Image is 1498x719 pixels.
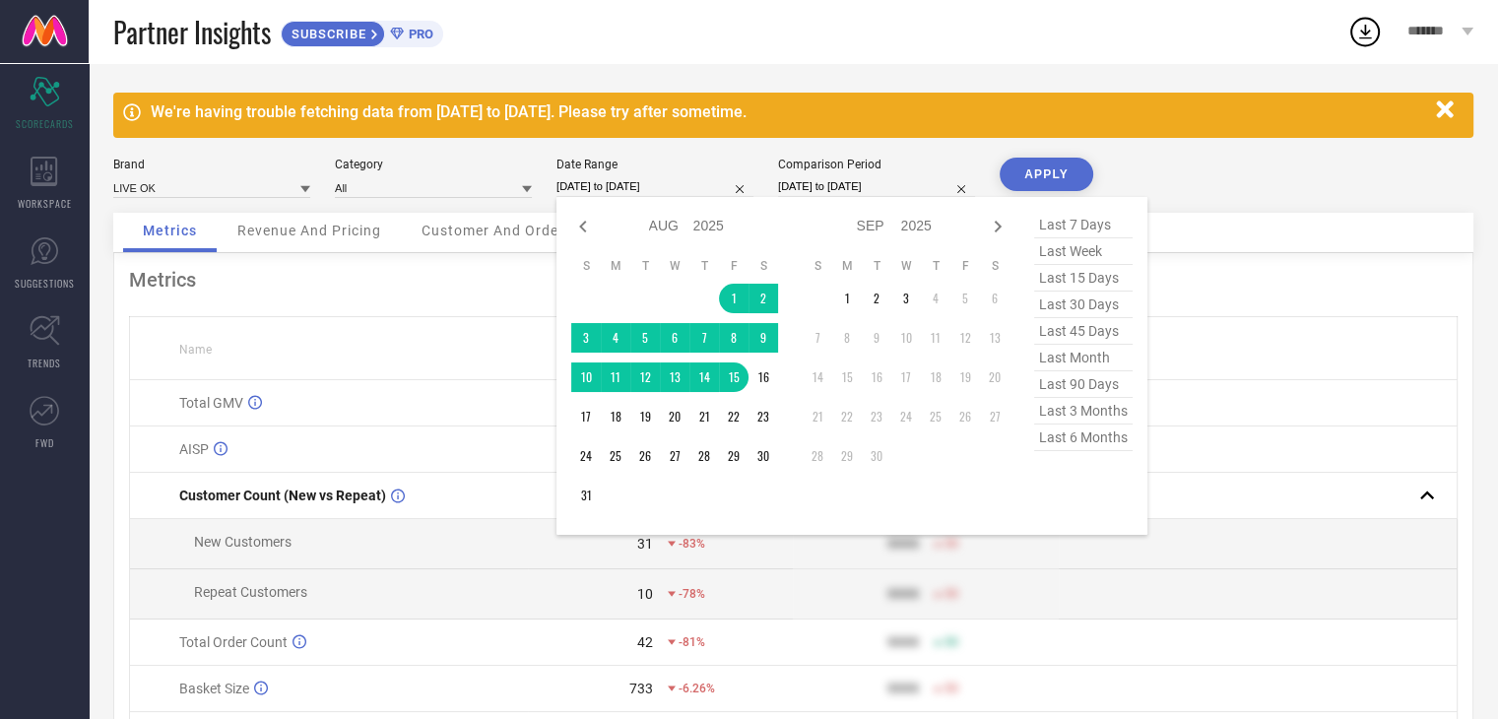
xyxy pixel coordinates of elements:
div: Metrics [129,268,1458,292]
td: Tue Aug 05 2025 [630,323,660,353]
th: Tuesday [630,258,660,274]
td: Tue Sep 09 2025 [862,323,891,353]
span: 50 [944,587,958,601]
span: Customer Count (New vs Repeat) [179,488,386,503]
td: Sat Aug 09 2025 [749,323,778,353]
th: Wednesday [891,258,921,274]
td: Wed Sep 24 2025 [891,402,921,431]
th: Sunday [803,258,832,274]
th: Sunday [571,258,601,274]
td: Sun Sep 07 2025 [803,323,832,353]
td: Tue Sep 02 2025 [862,284,891,313]
span: Repeat Customers [194,584,307,600]
span: New Customers [194,534,292,550]
span: Partner Insights [113,12,271,52]
span: last 3 months [1034,398,1133,425]
span: Total GMV [179,395,243,411]
td: Sun Aug 31 2025 [571,481,601,510]
span: Revenue And Pricing [237,223,381,238]
span: -6.26% [679,682,715,695]
span: Total Order Count [179,634,288,650]
span: SCORECARDS [16,116,74,131]
td: Tue Aug 12 2025 [630,362,660,392]
td: Fri Aug 01 2025 [719,284,749,313]
span: last 90 days [1034,371,1133,398]
th: Tuesday [862,258,891,274]
div: Date Range [556,158,753,171]
td: Thu Sep 04 2025 [921,284,950,313]
td: Mon Sep 22 2025 [832,402,862,431]
th: Wednesday [660,258,689,274]
td: Sun Aug 10 2025 [571,362,601,392]
td: Sat Sep 20 2025 [980,362,1010,392]
span: FWD [35,435,54,450]
div: Comparison Period [778,158,975,171]
td: Mon Sep 29 2025 [832,441,862,471]
div: 31 [637,536,653,552]
td: Sun Aug 24 2025 [571,441,601,471]
th: Friday [950,258,980,274]
th: Monday [601,258,630,274]
td: Mon Aug 11 2025 [601,362,630,392]
span: -81% [679,635,705,649]
td: Sat Aug 02 2025 [749,284,778,313]
div: 9999 [887,536,919,552]
td: Thu Sep 18 2025 [921,362,950,392]
td: Mon Sep 15 2025 [832,362,862,392]
div: 9999 [887,586,919,602]
td: Fri Sep 26 2025 [950,402,980,431]
div: 733 [629,681,653,696]
button: APPLY [1000,158,1093,191]
td: Mon Aug 04 2025 [601,323,630,353]
span: PRO [404,27,433,41]
span: -83% [679,537,705,551]
span: Customer And Orders [422,223,572,238]
td: Sat Aug 30 2025 [749,441,778,471]
div: 42 [637,634,653,650]
span: WORKSPACE [18,196,72,211]
span: last week [1034,238,1133,265]
td: Thu Aug 14 2025 [689,362,719,392]
td: Tue Sep 30 2025 [862,441,891,471]
th: Friday [719,258,749,274]
td: Tue Sep 23 2025 [862,402,891,431]
td: Sat Sep 13 2025 [980,323,1010,353]
span: last 30 days [1034,292,1133,318]
span: 50 [944,635,958,649]
div: Brand [113,158,310,171]
td: Tue Aug 19 2025 [630,402,660,431]
div: Category [335,158,532,171]
div: 10 [637,586,653,602]
span: last 6 months [1034,425,1133,451]
th: Saturday [749,258,778,274]
span: Metrics [143,223,197,238]
td: Thu Aug 28 2025 [689,441,719,471]
span: AISP [179,441,209,457]
td: Mon Aug 18 2025 [601,402,630,431]
td: Sun Sep 14 2025 [803,362,832,392]
td: Thu Sep 11 2025 [921,323,950,353]
input: Select date range [556,176,753,197]
th: Saturday [980,258,1010,274]
td: Wed Aug 27 2025 [660,441,689,471]
td: Sat Aug 16 2025 [749,362,778,392]
span: Name [179,343,212,357]
span: SUGGESTIONS [15,276,75,291]
td: Thu Aug 07 2025 [689,323,719,353]
td: Wed Sep 10 2025 [891,323,921,353]
span: last 15 days [1034,265,1133,292]
td: Sun Sep 28 2025 [803,441,832,471]
td: Wed Sep 17 2025 [891,362,921,392]
td: Thu Aug 21 2025 [689,402,719,431]
span: Basket Size [179,681,249,696]
td: Sat Sep 27 2025 [980,402,1010,431]
span: SUBSCRIBE [282,27,371,41]
div: We're having trouble fetching data from [DATE] to [DATE]. Please try after sometime. [151,102,1426,121]
td: Wed Aug 20 2025 [660,402,689,431]
td: Fri Aug 22 2025 [719,402,749,431]
td: Sat Sep 06 2025 [980,284,1010,313]
th: Thursday [921,258,950,274]
th: Monday [832,258,862,274]
td: Tue Sep 16 2025 [862,362,891,392]
span: last 7 days [1034,212,1133,238]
